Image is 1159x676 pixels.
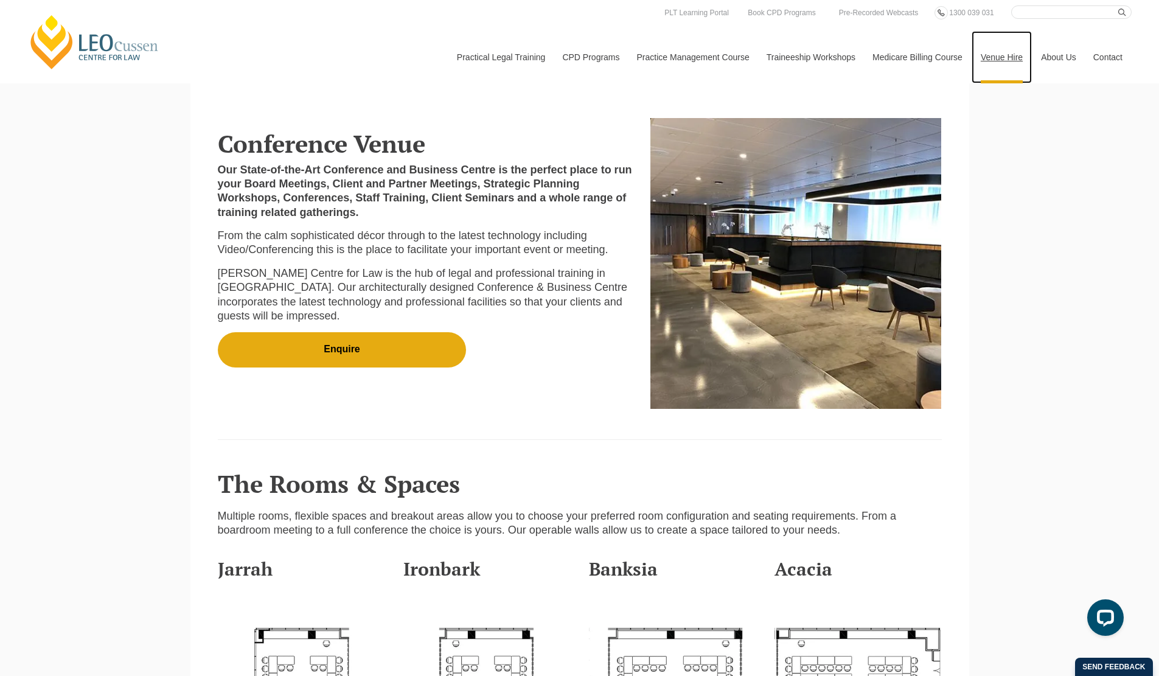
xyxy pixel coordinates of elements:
img: Conference venue lounge area [650,118,941,409]
a: Pre-Recorded Webcasts [836,6,922,19]
a: Enquire [218,332,467,368]
a: Venue Hire [972,31,1032,83]
a: Medicare Billing Course [863,31,972,83]
strong: Our State-of-the-Art Conference and Business Centre is the perfect place to run your Board Meetin... [218,164,632,218]
h3: Acacia [774,559,942,579]
a: Book CPD Programs [745,6,818,19]
a: PLT Learning Portal [661,6,732,19]
a: 1300 039 031 [946,6,997,19]
a: [PERSON_NAME] Centre for Law [27,13,162,71]
p: From the calm sophisticated décor through to the latest technology including Video/Conferencing t... [218,229,633,257]
a: Contact [1084,31,1132,83]
a: Practical Legal Training [448,31,554,83]
p: Multiple rooms, flexible spaces and breakout areas allow you to choose your preferred room config... [218,509,942,538]
h2: The Rooms & Spaces [218,470,942,497]
a: CPD Programs [553,31,627,83]
span: 1300 039 031 [949,9,994,17]
iframe: LiveChat chat widget [1077,594,1129,646]
a: Practice Management Course [628,31,757,83]
p: [PERSON_NAME] Centre for Law is the hub of legal and professional training in [GEOGRAPHIC_DATA]. ... [218,267,633,324]
h3: Banksia [589,559,756,579]
a: Traineeship Workshops [757,31,863,83]
h3: Jarrah [218,559,385,579]
h2: Conference Venue [218,130,633,157]
h3: Ironbark [403,559,571,579]
a: About Us [1032,31,1084,83]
